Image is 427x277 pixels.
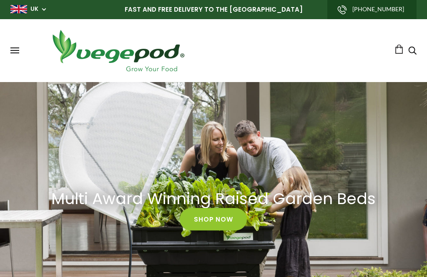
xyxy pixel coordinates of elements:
img: Vegepod [45,27,191,74]
img: gb_large.png [10,5,27,13]
a: Search [408,47,417,56]
a: Multi Award Winning Raised Garden Beds [43,189,384,208]
a: UK [30,5,38,13]
a: Shop Now [180,208,247,231]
